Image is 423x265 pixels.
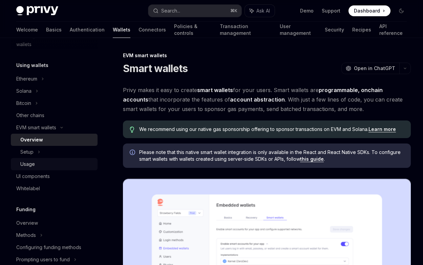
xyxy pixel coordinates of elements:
button: Open in ChatGPT [341,63,399,74]
a: Recipes [352,22,371,38]
button: Search...⌘K [148,5,242,17]
a: Configuring funding methods [11,241,98,253]
a: User management [280,22,317,38]
a: Basics [46,22,62,38]
a: Dashboard [348,5,390,16]
span: Ask AI [256,7,270,14]
a: Usage [11,158,98,170]
span: ⌘ K [230,8,237,14]
a: Overview [11,217,98,229]
div: EVM smart wallets [16,124,56,132]
strong: smart wallets [197,87,233,93]
div: Usage [20,160,35,168]
a: Wallets [113,22,130,38]
a: Other chains [11,109,98,122]
div: Setup [20,148,34,156]
a: Security [325,22,344,38]
div: Methods [16,231,36,239]
span: Dashboard [354,7,380,14]
a: Transaction management [220,22,272,38]
a: account abstraction [230,96,285,103]
a: this guide [300,156,324,162]
div: Whitelabel [16,184,40,193]
a: Overview [11,134,98,146]
h5: Funding [16,205,36,214]
a: API reference [379,22,407,38]
a: Welcome [16,22,38,38]
span: Please note that this native smart wallet integration is only available in the React and React Na... [139,149,404,162]
a: Connectors [139,22,166,38]
svg: Info [130,150,136,156]
a: Demo [300,7,314,14]
div: EVM smart wallets [123,52,411,59]
div: Overview [16,219,38,227]
div: Bitcoin [16,99,31,107]
button: Ask AI [245,5,275,17]
a: Support [322,7,340,14]
div: Overview [20,136,43,144]
a: UI components [11,170,98,182]
span: We recommend using our native gas sponsorship offering to sponsor transactions on EVM and Solana. [139,126,404,133]
a: Learn more [368,126,396,132]
div: Other chains [16,111,44,119]
button: Toggle dark mode [396,5,407,16]
div: UI components [16,172,50,180]
svg: Tip [130,127,134,133]
div: Prompting users to fund [16,256,70,264]
h5: Using wallets [16,61,48,69]
div: Search... [161,7,180,15]
div: Configuring funding methods [16,243,81,251]
div: Ethereum [16,75,37,83]
img: dark logo [16,6,58,16]
a: Policies & controls [174,22,212,38]
h1: Smart wallets [123,62,188,74]
div: Solana [16,87,31,95]
a: Authentication [70,22,105,38]
a: Whitelabel [11,182,98,195]
span: Privy makes it easy to create for your users. Smart wallets are that incorporate the features of ... [123,85,411,114]
span: Open in ChatGPT [354,65,395,72]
